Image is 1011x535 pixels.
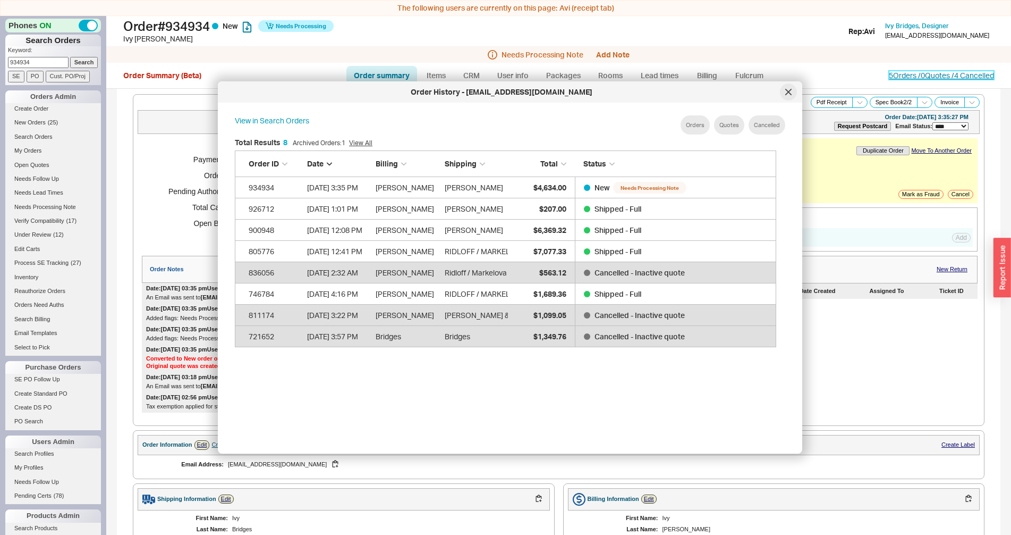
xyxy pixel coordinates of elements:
a: CRM [456,66,487,85]
span: Pending Certs [14,492,52,499]
span: Status [583,159,606,168]
div: [PERSON_NAME] [445,198,503,220]
a: Search Billing [5,314,101,325]
div: Order History - [EMAIL_ADDRESS][DOMAIN_NAME] [223,87,780,97]
button: Needs Processing [258,20,334,32]
span: Needs Processing [276,19,326,34]
div: 721652 [249,326,302,347]
div: [PERSON_NAME] & [PERSON_NAME] [445,305,570,326]
span: Process SE Tracking [14,260,69,266]
span: Total [540,159,558,168]
div: Tax exemption applied for state: [US_STATE]. [146,403,613,410]
div: Added flags: Needs Processing [146,315,613,322]
a: View All [349,139,372,147]
b: [EMAIL_ADDRESS][DOMAIN_NAME] [201,294,303,300]
div: Assigned To [869,288,937,295]
a: Edit Carts [5,244,101,255]
div: [PERSON_NAME] [376,305,439,326]
a: Order summary [346,66,417,85]
input: Note [751,230,896,245]
span: Cancel [951,191,970,198]
h5: Payment Type: [155,152,243,168]
a: 811174[DATE] 3:22 PM[PERSON_NAME][PERSON_NAME] & [PERSON_NAME]$1,099.05Cancelled - Inactive quote [235,305,776,326]
a: Edit [218,495,234,504]
a: SE PO Follow Up [5,374,101,385]
div: Bridges [232,526,539,533]
a: Create Standard PO [5,388,101,399]
div: Products Admin [5,509,101,522]
span: Cancelled - Inactive quote [594,268,685,277]
a: User info [489,66,537,85]
a: Ivy Bridges, Designer [885,22,949,30]
a: Inventory [5,272,101,283]
div: [PERSON_NAME] [376,283,439,305]
span: ( 25 ) [48,119,58,126]
span: Add [956,234,967,241]
div: Date: [DATE] 03:35 pm User: Avi [146,285,231,292]
a: Search Orders [5,131,101,143]
a: Fulcrum [728,66,771,85]
div: Added flags: Needs Processing Note [146,335,613,342]
div: 805776 [249,241,302,262]
span: ( 78 ) [54,492,64,499]
div: grid [235,177,776,347]
a: Search Products [5,523,101,534]
a: Needs Follow Up [5,173,101,185]
input: SE [8,71,24,82]
span: $1,689.36 [533,289,566,298]
div: 10/27/24 2:32 AM [307,262,370,283]
div: Ivy [662,515,970,522]
div: 8/19/25 3:35 PM [307,177,370,198]
div: Billing Information [588,496,639,503]
input: Search [70,57,98,68]
a: 926712[DATE] 1:01 PM[PERSON_NAME][PERSON_NAME]$207.00Shipped - Full [235,198,776,220]
div: Order Information [142,441,192,448]
div: [PERSON_NAME] [445,177,503,198]
span: $563.12 [539,268,566,277]
div: Shipping Information [157,496,216,503]
div: Date: [DATE] 02:56 pm User: Avi [146,394,231,401]
a: 836056[DATE] 2:32 AM[PERSON_NAME]Ridloff / Markelova Residence$563.12Cancelled - Inactive quote [235,262,776,283]
span: Date [307,159,324,168]
a: 746784[DATE] 4:16 PM[PERSON_NAME]RIDLOFF / MARKELOVA RESIDENCE$1,689.36Shipped - Full [235,283,776,305]
span: $4,634.00 [533,183,566,192]
div: Date: [DATE] 03:18 pm User: Avi [146,374,231,381]
span: Under Review [14,231,51,238]
div: 900948 [249,220,302,241]
a: PO Search [5,416,101,427]
span: Invoice [940,99,959,106]
div: Status [575,158,770,169]
button: Cancel [948,190,973,199]
b: Request Postcard [838,123,888,129]
span: Shipped - Full [594,225,641,235]
div: An Email was sent to with the subject: [146,294,613,301]
span: Avi (receipt tab) [559,3,614,12]
div: Purchase Orders [5,361,101,374]
div: 12/8/22 3:57 PM [307,326,370,347]
div: Phones [5,19,101,32]
a: 721652[DATE] 3:57 PMBridgesBridges$1,349.76Cancelled - Inactive quote [235,326,776,347]
span: $6,369.32 [533,225,566,235]
a: Edit [194,440,210,449]
a: Reauthorize Orders [5,286,101,297]
div: Users Admin [5,436,101,448]
div: First Name: [148,515,228,522]
h5: Total Captured: [155,199,243,215]
button: Cancelled [749,115,785,135]
span: New [223,21,238,30]
a: View in Search Orders [235,115,309,135]
div: 7/7/25 1:01 PM [307,198,370,220]
div: Converted to New order on [DATE] 03:35:27 PM by [PERSON_NAME]. [146,355,613,362]
div: Rep: Avi [848,26,875,37]
span: Order ID [249,159,279,168]
span: Shipped - Full [594,204,641,213]
a: New Orders(25) [5,117,101,128]
div: Last Name: [579,526,658,533]
div: [PERSON_NAME] [376,262,439,283]
button: Orders [681,115,710,135]
span: ( 27 ) [71,260,81,266]
span: Billing [376,159,398,168]
span: New Orders [14,119,46,126]
div: 5/17/24 3:22 PM [307,305,370,326]
input: Cust. PO/Proj [46,71,90,82]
